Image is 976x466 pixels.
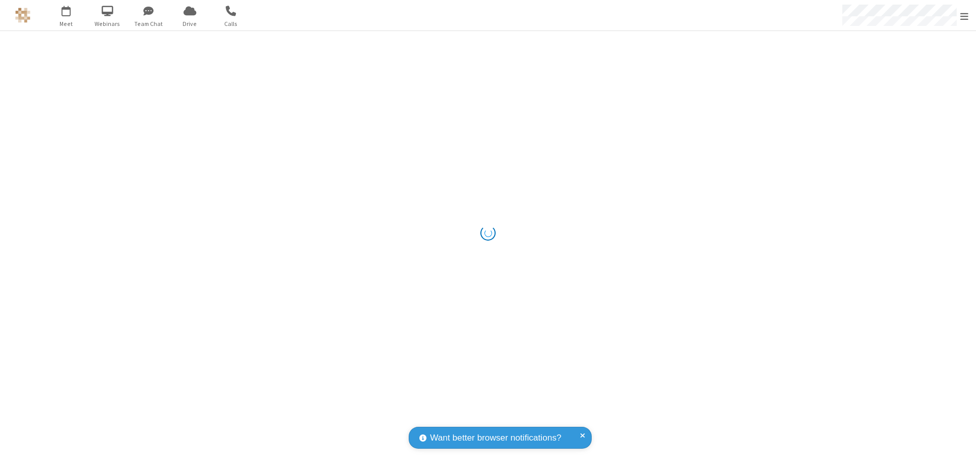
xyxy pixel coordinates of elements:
[430,431,561,445] span: Want better browser notifications?
[47,19,85,28] span: Meet
[212,19,250,28] span: Calls
[15,8,30,23] img: QA Selenium DO NOT DELETE OR CHANGE
[130,19,168,28] span: Team Chat
[88,19,127,28] span: Webinars
[171,19,209,28] span: Drive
